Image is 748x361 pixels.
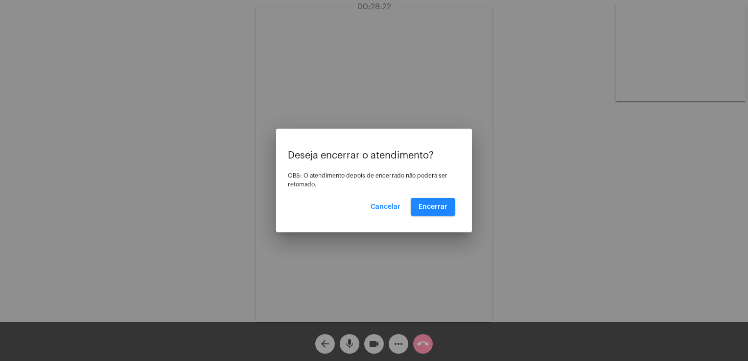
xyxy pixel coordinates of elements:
[363,198,408,216] button: Cancelar
[419,203,447,210] span: Encerrar
[288,173,447,187] span: OBS: O atendimento depois de encerrado não poderá ser retomado.
[371,203,400,210] span: Cancelar
[288,150,460,161] p: Deseja encerrar o atendimento?
[411,198,455,216] button: Encerrar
